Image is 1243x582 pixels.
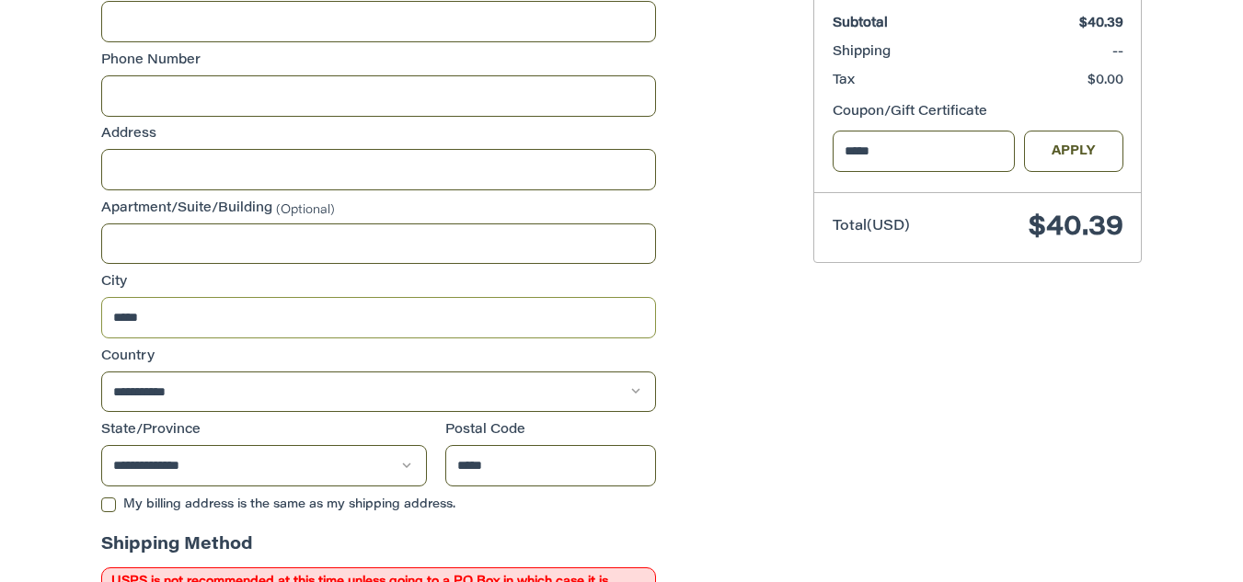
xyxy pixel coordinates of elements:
[833,46,891,59] span: Shipping
[1079,17,1123,30] span: $40.39
[101,51,656,71] label: Phone Number
[833,74,855,87] span: Tax
[101,497,656,512] label: My billing address is the same as my shipping address.
[101,421,427,440] label: State/Province
[101,533,253,567] legend: Shipping Method
[833,220,910,234] span: Total (USD)
[445,421,657,440] label: Postal Code
[833,103,1123,122] div: Coupon/Gift Certificate
[1029,214,1123,242] span: $40.39
[276,203,335,215] small: (Optional)
[101,200,656,219] label: Apartment/Suite/Building
[833,131,1016,172] input: Gift Certificate or Coupon Code
[101,273,656,292] label: City
[833,17,888,30] span: Subtotal
[101,125,656,144] label: Address
[101,348,656,367] label: Country
[1088,74,1123,87] span: $0.00
[1112,46,1123,59] span: --
[1024,131,1123,172] button: Apply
